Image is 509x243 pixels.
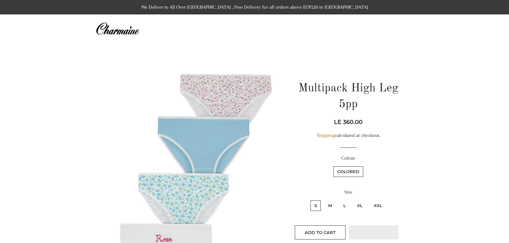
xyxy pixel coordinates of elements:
[291,154,405,162] label: Colour
[305,230,336,235] span: Add to Cart
[311,200,321,211] label: S
[291,80,405,113] h1: Multipack High Leg 5pp
[339,200,350,211] label: L
[291,188,405,196] label: Size
[96,22,139,36] img: Charmaine Egypt
[324,200,336,211] label: M
[370,200,386,211] label: XXL
[353,200,366,211] label: XL
[295,225,346,239] button: Add to Cart
[334,119,363,126] span: LE 360.00
[333,166,363,177] label: Colored
[317,132,335,138] a: Shipping
[291,131,405,139] div: calculated at checkout.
